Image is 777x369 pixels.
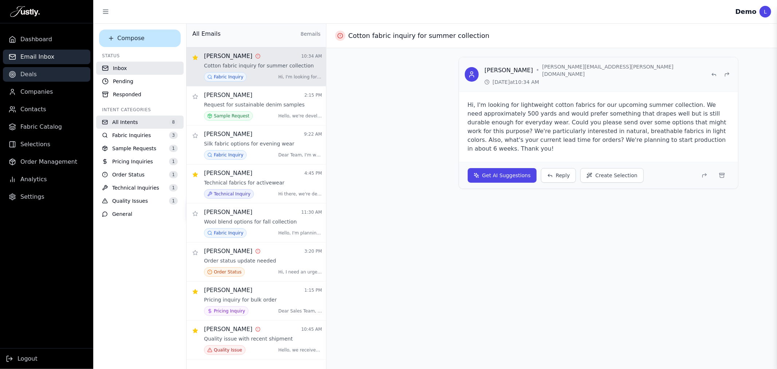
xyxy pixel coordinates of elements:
h2: All Emails [192,30,221,38]
span: 1 [169,197,178,205]
span: Fabric Inquiries [112,132,151,139]
p: Hi, I need an urgent update on ... [278,269,322,275]
span: [PERSON_NAME] [204,52,252,61]
button: Responded [96,88,184,101]
div: 2:15 PM [305,92,322,98]
span: Order Status [214,269,242,275]
p: Wool blend options for fall collection [204,218,297,225]
span: Fabric Inquiry [214,230,243,236]
a: Dashboard [3,32,90,47]
p: Dear Team, I'm working on a lu ... [278,152,322,158]
a: Deals [3,67,90,82]
button: General [96,207,184,221]
div: 4:45 PM [305,170,322,176]
span: 8 [169,119,178,126]
span: Dashboard [20,35,52,44]
button: Inbox [96,62,184,75]
span: Settings [20,193,44,201]
a: Contacts [3,102,90,117]
p: Hi there, we're developing a n ... [278,191,322,197]
button: All Intents8 [96,116,184,129]
div: Intent Categories [96,107,184,113]
button: Sample Requests1 [96,142,184,155]
span: Contacts [20,105,46,114]
button: Get AI Suggestions [468,168,537,183]
span: Technical Inquiry [214,191,251,197]
div: 11:30 AM [301,209,322,215]
span: Quality Issue [214,347,242,353]
a: Order Management [3,155,90,169]
div: 10:45 AM [301,326,322,332]
span: Sample Request [214,113,250,119]
a: Settings [3,190,90,204]
h2: Cotton fabric inquiry for summer collection [348,31,490,41]
button: Fabric Inquiries3 [96,129,184,142]
a: Email Inbox [3,50,90,64]
span: [PERSON_NAME] [204,91,252,100]
span: Email Inbox [20,53,54,61]
span: Analytics [20,175,47,184]
h3: [PERSON_NAME] [484,66,533,75]
p: Request for sustainable denim samples [204,101,305,108]
span: [DATE] at 10:34 AM [493,78,539,86]
p: Hi, I'm looking for lightweight cotton fabrics for our upcoming summer collection. We need approx... [468,101,729,153]
span: Order Status [112,171,145,178]
span: Companies [20,88,53,96]
span: 1 [169,171,178,178]
a: Analytics [3,172,90,187]
button: Order Status1 [96,168,184,181]
p: Hello, I'm planning our fall c ... [278,230,322,236]
a: Companies [3,85,90,99]
p: Silk fabric options for evening wear [204,140,294,147]
p: Hello, we received our order # ... [278,347,322,353]
button: Quality Issues1 [96,194,184,207]
span: [PERSON_NAME] [204,208,252,217]
p: Technical fabrics for activewear [204,179,284,186]
div: 1:15 PM [305,287,322,293]
span: [PERSON_NAME] [204,130,252,139]
span: Fabric Inquiry [214,152,243,158]
button: Pending [96,75,184,88]
div: Status [96,53,184,59]
span: [PERSON_NAME] [204,325,252,334]
span: 3 [169,132,178,139]
div: Demo [735,7,757,17]
span: Fabric Catalog [20,123,62,131]
button: Create Selection [580,168,644,183]
span: Logout [17,354,38,363]
p: Hi, I'm looking for lightweigh ... [278,74,322,80]
span: [PERSON_NAME] [204,286,252,295]
p: Quality issue with recent shipment [204,335,293,342]
span: Sample Requests [112,145,156,152]
span: All Intents [112,119,138,126]
span: Technical Inquiries [112,184,159,191]
button: Technical Inquiries1 [96,181,184,194]
span: General [112,210,132,218]
span: 8 email s [301,30,321,38]
p: Pricing inquiry for bulk order [204,296,277,303]
p: Hello, we're developing a new ... [278,113,322,119]
span: Pricing Inquiry [214,308,245,314]
span: 1 [169,158,178,165]
button: Compose [99,30,181,47]
span: Pricing Inquiries [112,158,153,165]
span: Selections [20,140,50,149]
span: 1 [169,145,178,152]
p: Order status update needed [204,257,276,264]
span: [PERSON_NAME][EMAIL_ADDRESS][PERSON_NAME][DOMAIN_NAME] [542,63,709,78]
a: Selections [3,137,90,152]
button: Reply [541,168,576,183]
span: [PERSON_NAME] [204,247,252,256]
span: [PERSON_NAME] [204,169,252,178]
span: • [536,66,539,75]
button: Toggle sidebar [99,5,112,18]
p: Cotton fabric inquiry for summer collection [204,62,314,69]
div: L [760,6,771,18]
button: Pricing Inquiries1 [96,155,184,168]
span: Deals [20,70,37,79]
span: Fabric Inquiry [214,74,243,80]
span: 1 [169,184,178,191]
div: 10:34 AM [301,53,322,59]
span: Order Management [20,158,77,166]
div: 3:20 PM [305,248,322,254]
